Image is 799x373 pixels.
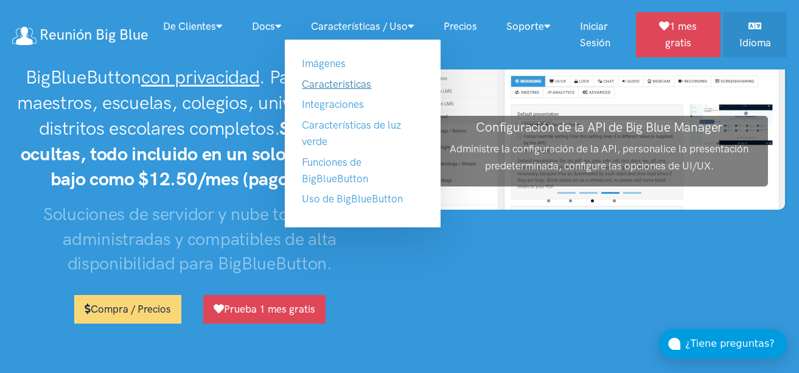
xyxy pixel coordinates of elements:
[21,117,379,191] strong: Sin tarifas ocultas, todo incluido en un solo precio. Tan bajo como $12.50/mes (pago anual).
[296,13,429,40] a: Características / uso
[302,57,346,69] a: Imágenes
[237,13,296,40] a: Docs
[658,329,787,358] button: ¿Tiene preguntas?
[12,22,148,48] a: Reunión Big Blue
[492,13,565,40] a: Soporte
[148,13,237,40] a: De clientes
[302,78,371,90] a: Caracteristicas
[203,295,326,324] a: Prueba 1 mes gratis
[302,119,401,147] a: Características de luz verde
[302,98,364,110] a: Integraciones
[724,12,787,57] a: Idioma
[141,66,260,88] u: con privacidad
[565,13,636,56] a: Iniciar sesión
[302,156,368,185] a: Funciones de BigBlueButton
[12,39,388,192] h2: El mejor alojamiento de su clase para BigBlueButton . Para tutores, maestros, escuelas, colegios,...
[12,202,388,275] h3: Soluciones de servidor y nube totalmente administradas y compatibles de alta disponibilidad para ...
[685,336,787,352] div: ¿Tiene preguntas?
[430,141,768,174] p: Administre la configuración de la API, personalice la presentación predeterminada, configure las ...
[636,12,720,57] a: 1 mes gratis
[12,27,37,45] img: logo
[74,295,181,324] a: Compra / Precios
[429,13,492,40] a: Precios
[430,118,768,136] h3: Configuración de la API de Big Blue Manager
[302,193,403,205] a: Uso de BigBlueButton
